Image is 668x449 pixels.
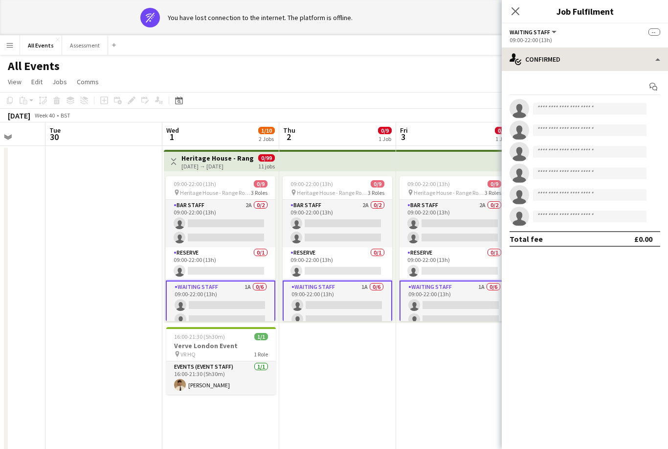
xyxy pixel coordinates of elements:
div: Confirmed [502,47,668,71]
span: 0/9 [378,127,392,134]
app-card-role: Bar Staff2A0/209:00-22:00 (13h) [400,200,509,247]
app-card-role: Waiting Staff1A0/609:00-22:00 (13h) [166,281,275,387]
a: Comms [73,75,103,88]
div: [DATE] → [DATE] [181,163,254,170]
app-job-card: 09:00-22:00 (13h)0/9 Heritage House - Range Rover 11 day event3 RolesBar Staff2A0/209:00-22:00 (1... [166,176,275,321]
div: 1 Job [379,135,391,142]
span: 09:00-22:00 (13h) [407,180,450,188]
span: View [8,77,22,86]
span: VR HQ [180,351,196,358]
span: Waiting Staff [510,28,550,36]
span: 1 [165,131,179,142]
span: 3 Roles [251,189,267,196]
app-job-card: 16:00-21:30 (5h30m)1/1Verve London Event VR HQ1 RoleEvents (Event Staff)1/116:00-21:30 (5h30m)[PE... [166,327,276,395]
span: 0/9 [254,180,267,188]
h1: All Events [8,59,60,73]
span: 30 [48,131,61,142]
app-card-role: Reserve0/109:00-22:00 (13h) [283,247,392,281]
span: Wed [166,126,179,135]
span: 1 Role [254,351,268,358]
div: BST [61,112,70,119]
span: 0/9 [495,127,509,134]
span: 16:00-21:30 (5h30m) [174,333,225,340]
button: All Events [20,36,62,55]
div: 1 Job [495,135,508,142]
app-card-role: Reserve0/109:00-22:00 (13h) [400,247,509,281]
span: 0/9 [371,180,384,188]
a: View [4,75,25,88]
span: Comms [77,77,99,86]
span: Heritage House - Range Rover 11 day event [297,189,368,196]
span: 3 Roles [368,189,384,196]
h3: Heritage House - Range Rover 11 day event [181,154,254,163]
span: 1/1 [254,333,268,340]
a: Edit [27,75,46,88]
app-card-role: Bar Staff2A0/209:00-22:00 (13h) [166,200,275,247]
span: 1/10 [258,127,275,134]
app-card-role: Waiting Staff1A0/609:00-22:00 (13h) [400,281,509,387]
span: 3 [399,131,408,142]
div: 11 jobs [258,162,275,170]
div: 2 Jobs [259,135,274,142]
span: Week 40 [32,112,57,119]
span: Thu [283,126,295,135]
app-card-role: Bar Staff2A0/209:00-22:00 (13h) [283,200,392,247]
span: 3 Roles [485,189,501,196]
div: 09:00-22:00 (13h) [510,36,660,44]
span: -- [648,28,660,36]
span: Jobs [52,77,67,86]
app-job-card: 09:00-22:00 (13h)0/9 Heritage House - Range Rover 11 day event3 RolesBar Staff2A0/209:00-22:00 (1... [283,176,392,321]
span: Fri [400,126,408,135]
span: Tue [49,126,61,135]
span: 0/99 [258,154,275,162]
app-job-card: 09:00-22:00 (13h)0/9 Heritage House - Range Rover 11 day event3 RolesBar Staff2A0/209:00-22:00 (1... [400,176,509,321]
span: Heritage House - Range Rover 11 day event [414,189,485,196]
span: 09:00-22:00 (13h) [174,180,216,188]
a: Jobs [48,75,71,88]
div: [DATE] [8,111,30,120]
span: Heritage House - Range Rover 11 day event [180,189,251,196]
span: 0/9 [488,180,501,188]
span: 2 [282,131,295,142]
h3: Job Fulfilment [502,5,668,18]
app-card-role: Waiting Staff1A0/609:00-22:00 (13h) [283,281,392,387]
button: Waiting Staff [510,28,558,36]
h3: Verve London Event [166,341,276,350]
div: Total fee [510,234,543,244]
span: Edit [31,77,43,86]
button: Assessment [62,36,108,55]
app-card-role: Events (Event Staff)1/116:00-21:30 (5h30m)[PERSON_NAME] [166,361,276,395]
div: £0.00 [634,234,652,244]
div: You have lost connection to the internet. The platform is offline. [168,13,353,22]
span: 09:00-22:00 (13h) [290,180,333,188]
app-card-role: Reserve0/109:00-22:00 (13h) [166,247,275,281]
